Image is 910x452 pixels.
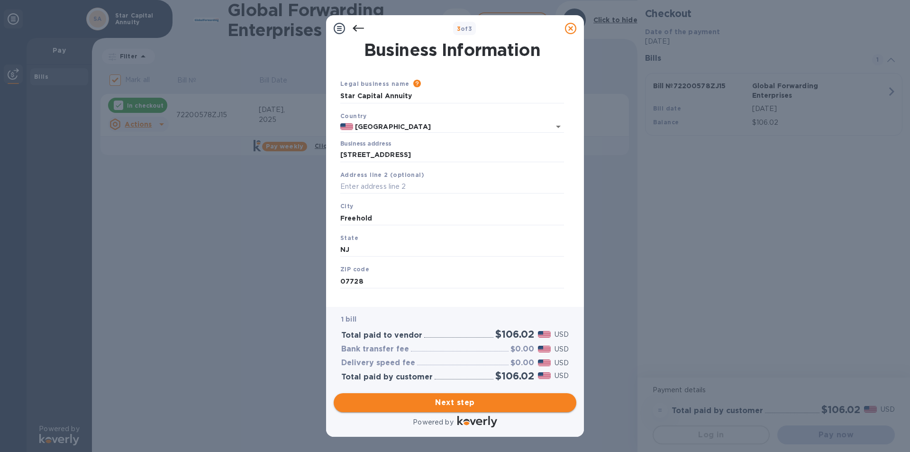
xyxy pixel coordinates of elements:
[555,358,569,368] p: USD
[510,345,534,354] h3: $0.00
[457,25,473,32] b: of 3
[495,370,534,382] h2: $106.02
[340,203,354,210] b: City
[555,344,569,354] p: USD
[555,330,569,340] p: USD
[340,211,564,225] input: Enter city
[340,89,564,103] input: Enter legal business name
[334,393,576,412] button: Next step
[340,123,353,130] img: US
[341,397,569,408] span: Next step
[538,360,551,366] img: USD
[552,120,565,133] button: Open
[340,141,391,147] label: Business address
[495,328,534,340] h2: $106.02
[341,331,422,340] h3: Total paid to vendor
[340,112,367,120] b: Country
[340,274,564,288] input: Enter ZIP code
[538,331,551,338] img: USD
[341,315,356,323] b: 1 bill
[538,372,551,379] img: USD
[341,359,415,368] h3: Delivery speed fee
[413,417,453,427] p: Powered by
[341,373,433,382] h3: Total paid by customer
[510,359,534,368] h3: $0.00
[341,345,409,354] h3: Bank transfer fee
[538,346,551,352] img: USD
[340,266,369,273] b: ZIP code
[340,234,358,241] b: State
[338,40,566,60] h1: Business Information
[340,148,564,162] input: Enter address
[555,371,569,381] p: USD
[340,180,564,194] input: Enter address line 2
[340,243,564,257] input: Enter state
[353,121,537,133] input: Select country
[340,80,409,87] b: Legal business name
[340,171,424,178] b: Address line 2 (optional)
[457,416,497,427] img: Logo
[457,25,461,32] span: 3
